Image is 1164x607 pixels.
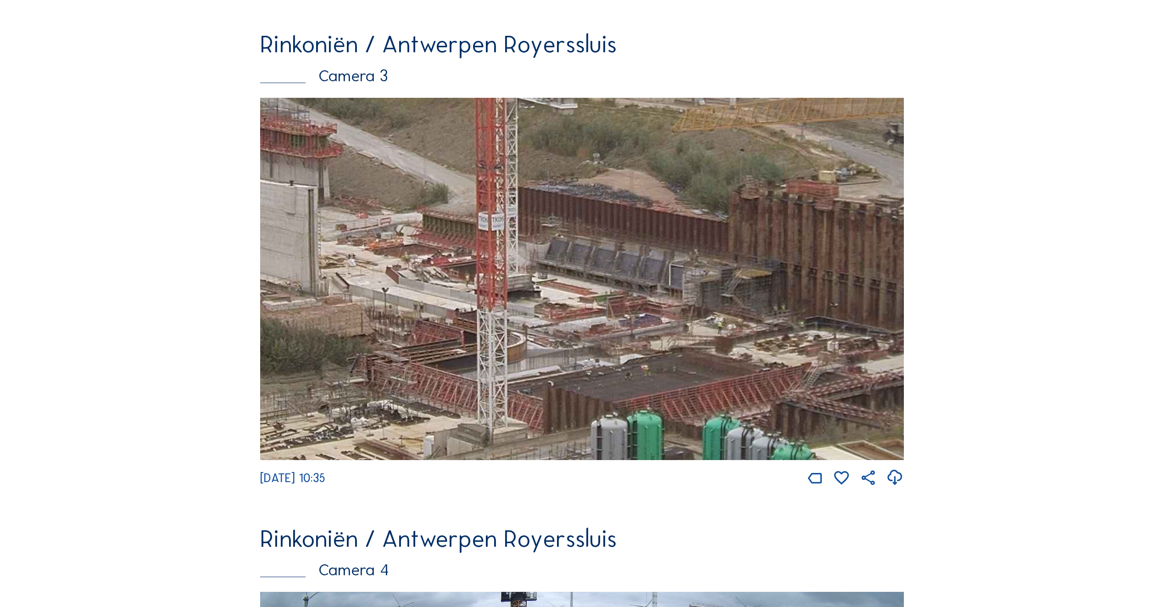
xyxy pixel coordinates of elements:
img: Image [260,98,904,460]
div: Camera 4 [260,562,904,578]
div: Camera 3 [260,67,904,84]
div: Rinkoniën / Antwerpen Royerssluis [260,33,904,56]
span: [DATE] 10:35 [260,471,325,485]
div: Rinkoniën / Antwerpen Royerssluis [260,527,904,551]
